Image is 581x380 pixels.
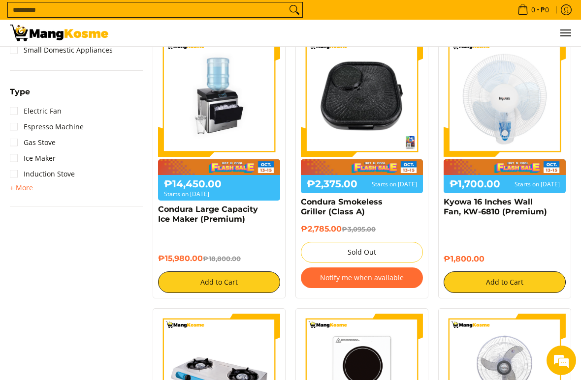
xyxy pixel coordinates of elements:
button: Notify me when available [301,267,423,288]
h6: ₱15,980.00 [158,254,280,264]
textarea: Type your message and hit 'Enter' [5,268,188,303]
summary: Open [10,88,30,103]
summary: Open [10,182,33,194]
a: Ice Maker [10,150,56,166]
div: Minimize live chat window [161,5,185,29]
button: Search [287,2,302,17]
img: https://mangkosme.com/products/condura-large-capacity-ice-maker-premium [158,35,280,157]
img: condura-smokeless-griller-full-view-mang-kosme [301,35,423,157]
a: Kyowa 16 Inches Wall Fan, KW-6810 (Premium) [444,197,547,216]
a: Gas Stove [10,135,56,150]
del: ₱18,800.00 [203,255,241,263]
nav: Main Menu [118,20,571,46]
button: Add to Cart [444,271,566,293]
img: Hot N Cool: Mang Kosme MID-PAYDAY APPLIANCES SALE! l Mang Kosme [10,25,108,41]
a: Induction Stove [10,166,75,182]
button: Menu [559,20,571,46]
button: Sold Out [301,242,423,263]
button: Add to Cart [158,271,280,293]
span: We're online! [57,124,136,223]
a: Condura Smokeless Griller (Class A) [301,197,383,216]
span: 0 [530,6,537,13]
a: Electric Fan [10,103,62,119]
span: • [515,4,552,15]
h6: ₱1,800.00 [444,254,566,264]
del: ₱3,095.00 [342,225,376,233]
div: Chat with us now [51,55,165,68]
a: Condura Large Capacity Ice Maker (Premium) [158,205,258,224]
ul: Customer Navigation [118,20,571,46]
span: + More [10,184,33,192]
img: kyowa-wall-fan-blue-premium-full-view-mang-kosme [444,35,566,157]
a: Espresso Machine [10,119,84,135]
span: Type [10,88,30,96]
a: Small Domestic Appliances [10,42,113,58]
h6: ₱2,785.00 [301,224,423,234]
span: ₱0 [539,6,550,13]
